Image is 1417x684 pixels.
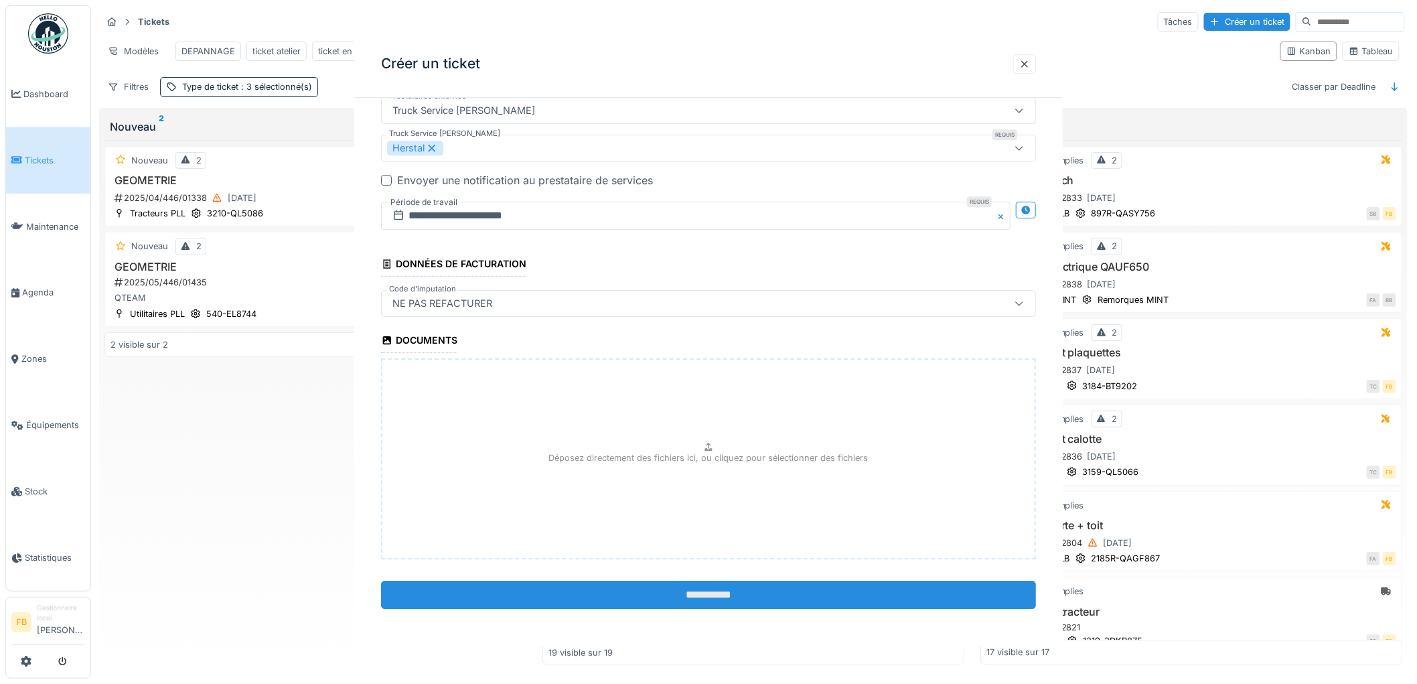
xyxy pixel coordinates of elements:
[389,195,459,210] label: Période de travail
[397,172,653,188] div: Envoyer une notification au prestataire de services
[381,330,457,353] div: Documents
[549,452,869,464] p: Déposez directement des fichiers ici, ou cliquez pour sélectionner des fichiers
[992,129,1017,140] div: Requis
[387,141,443,155] div: Herstal
[386,283,459,295] label: Code d'imputation
[387,103,540,118] div: Truck Service [PERSON_NAME]
[967,196,992,207] div: Requis
[386,90,469,102] label: Prestataires externes
[996,202,1011,230] button: Close
[381,254,526,277] div: Données de facturation
[386,128,503,139] label: Truck Service [PERSON_NAME]
[381,56,480,72] h3: Créer un ticket
[387,296,498,311] div: NE PAS REFACTURER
